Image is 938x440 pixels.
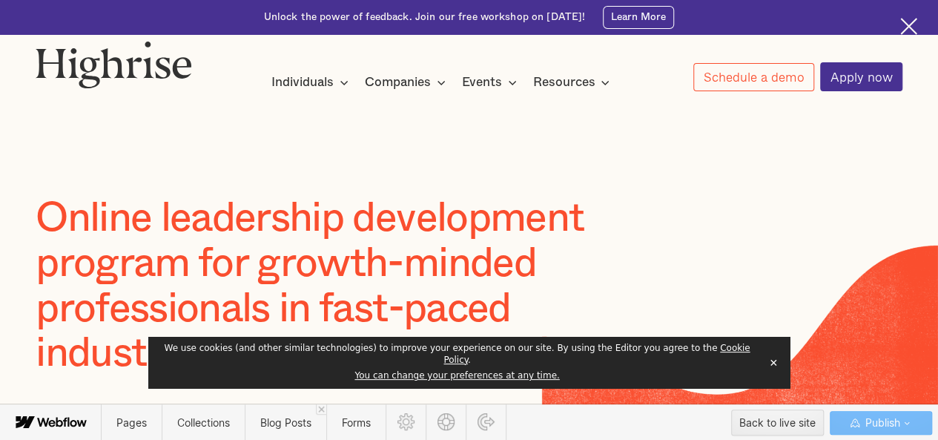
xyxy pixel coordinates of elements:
[316,404,326,415] a: Close 'Blog Posts' tab
[462,73,521,91] div: Events
[862,412,899,434] span: Publish
[36,197,668,377] h1: Online leadership development program for growth-minded professionals in fast-paced industries
[177,416,230,429] span: Collections
[820,62,902,91] a: Apply now
[603,6,675,29] a: Learn More
[462,73,502,91] div: Events
[342,416,371,429] span: Forms
[731,410,824,436] button: Back to live site
[830,411,932,435] button: Publish
[264,10,586,24] div: Unlock the power of feedback. Join our free workshop on [DATE]!
[693,63,814,92] a: Schedule a demo
[532,73,614,91] div: Resources
[260,416,311,429] span: Blog Posts
[36,41,192,88] img: Highrise logo
[165,343,750,365] span: We use cookies (and other similar technologies) to improve your experience on our site. By using ...
[763,352,784,374] button: Close
[116,416,147,429] span: Pages
[271,73,353,91] div: Individuals
[365,73,431,91] div: Companies
[900,18,917,35] img: Cross icon
[532,73,595,91] div: Resources
[443,343,750,365] a: Cookie Policy
[354,370,559,382] button: You can change your preferences at any time.
[365,73,450,91] div: Companies
[739,412,816,434] div: Back to live site
[271,73,334,91] div: Individuals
